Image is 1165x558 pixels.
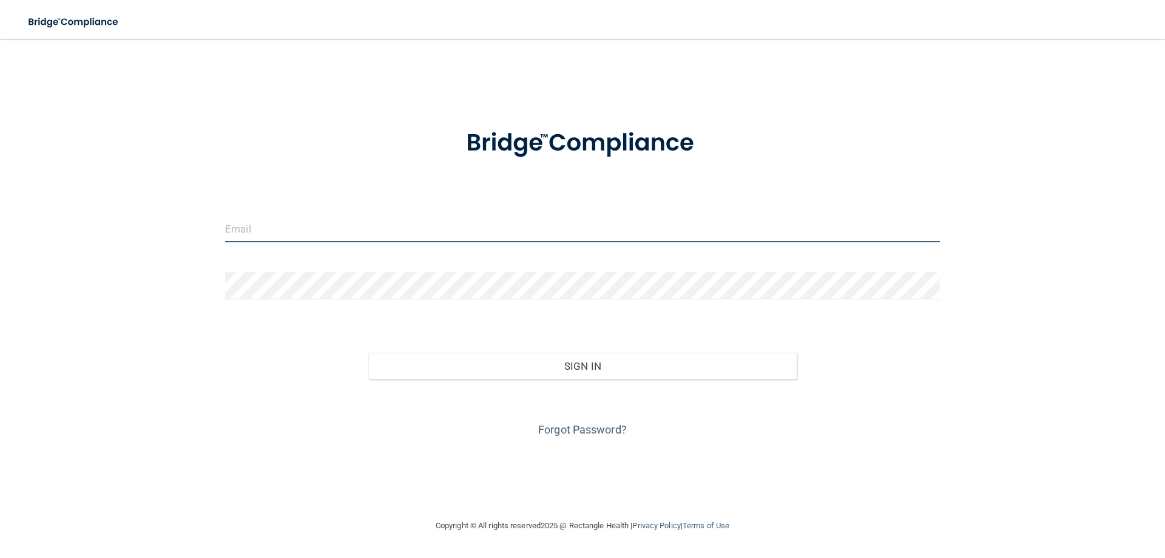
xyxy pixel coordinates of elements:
[683,521,729,530] a: Terms of Use
[441,112,724,175] img: bridge_compliance_login_screen.278c3ca4.svg
[18,10,130,35] img: bridge_compliance_login_screen.278c3ca4.svg
[368,353,797,379] button: Sign In
[361,506,804,545] div: Copyright © All rights reserved 2025 @ Rectangle Health | |
[538,423,627,436] a: Forgot Password?
[632,521,680,530] a: Privacy Policy
[225,215,940,242] input: Email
